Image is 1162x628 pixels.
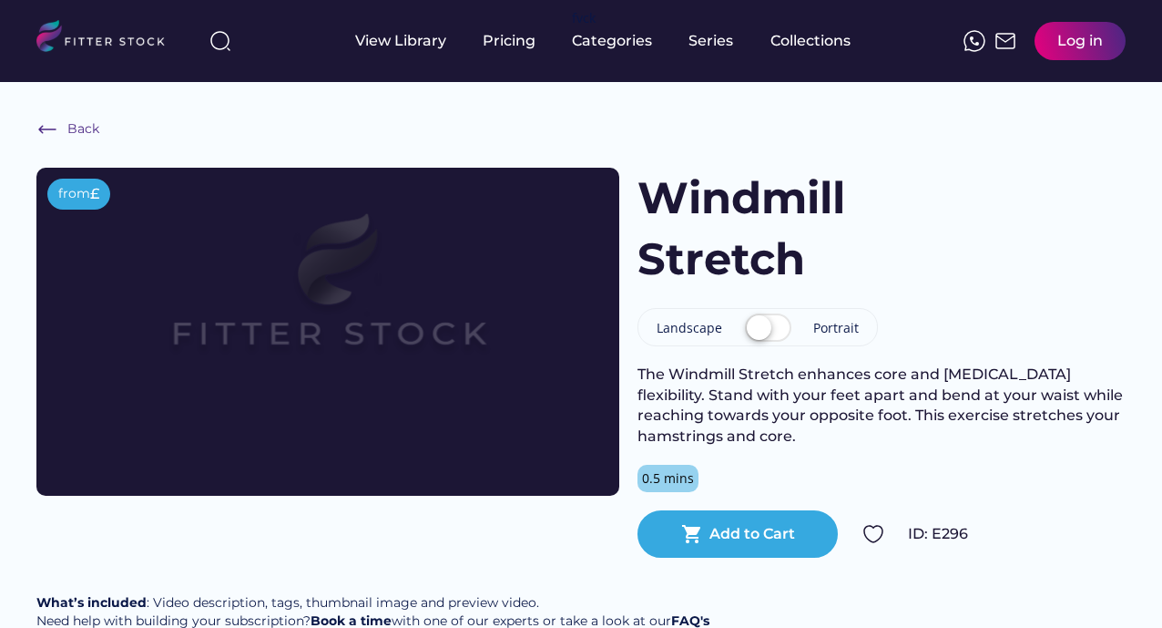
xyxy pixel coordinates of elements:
[637,168,1004,290] h1: Windmill Stretch
[1057,31,1103,51] div: Log in
[483,31,535,51] div: Pricing
[36,118,58,140] img: Frame%20%286%29.svg
[963,30,985,52] img: meteor-icons_whatsapp%20%281%29.svg
[681,523,703,545] button: shopping_cart
[770,31,851,51] div: Collections
[709,524,795,544] div: Add to Cart
[813,319,859,337] div: Portrait
[994,30,1016,52] img: Frame%2051.svg
[572,9,596,27] div: fvck
[642,469,694,488] div: 0.5 mins
[688,31,734,51] div: Series
[657,319,722,337] div: Landscape
[637,365,1126,447] div: The Windmill Stretch enhances core and [MEDICAL_DATA] flexibility. Stand with your feet apart and...
[95,168,561,430] img: Frame%2079%20%281%29.svg
[572,31,652,51] div: Categories
[58,185,90,203] div: from
[862,523,884,545] img: Group%201000002324.svg
[908,524,1126,544] div: ID: E296
[67,120,99,139] div: Back
[209,30,231,52] img: search-normal%203.svg
[36,594,147,611] strong: What’s included
[355,31,446,51] div: View Library
[90,184,99,204] div: £
[36,20,180,57] img: LOGO.svg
